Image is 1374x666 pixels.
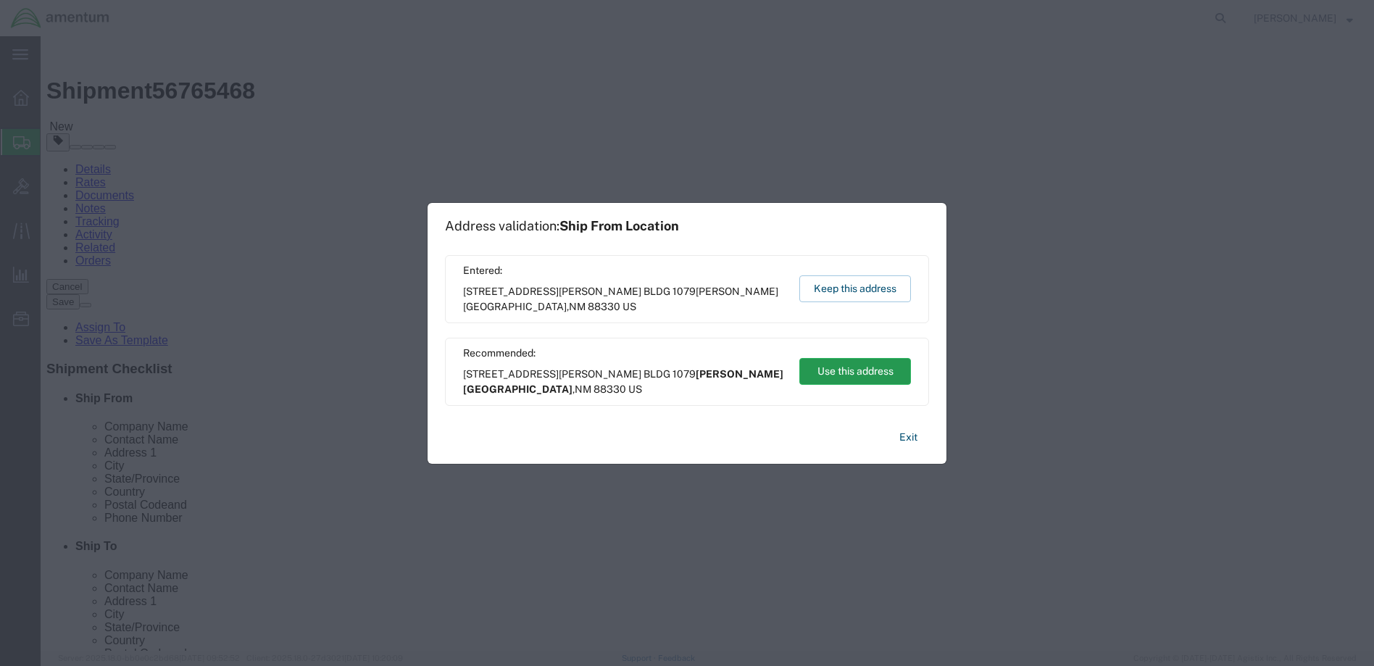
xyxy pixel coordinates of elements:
[628,383,642,395] span: US
[559,218,679,233] span: Ship From Location
[594,383,626,395] span: 88330
[463,368,783,395] span: [PERSON_NAME][GEOGRAPHIC_DATA]
[799,275,911,302] button: Keep this address
[569,301,586,312] span: NM
[463,286,778,312] span: [PERSON_NAME][GEOGRAPHIC_DATA]
[463,367,786,397] span: [STREET_ADDRESS][PERSON_NAME] BLDG 1079 ,
[888,425,929,450] button: Exit
[799,358,911,385] button: Use this address
[463,346,786,361] span: Recommended:
[463,263,786,278] span: Entered:
[463,284,786,315] span: [STREET_ADDRESS][PERSON_NAME] BLDG 1079 ,
[588,301,620,312] span: 88330
[445,218,679,234] h1: Address validation:
[623,301,636,312] span: US
[575,383,591,395] span: NM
